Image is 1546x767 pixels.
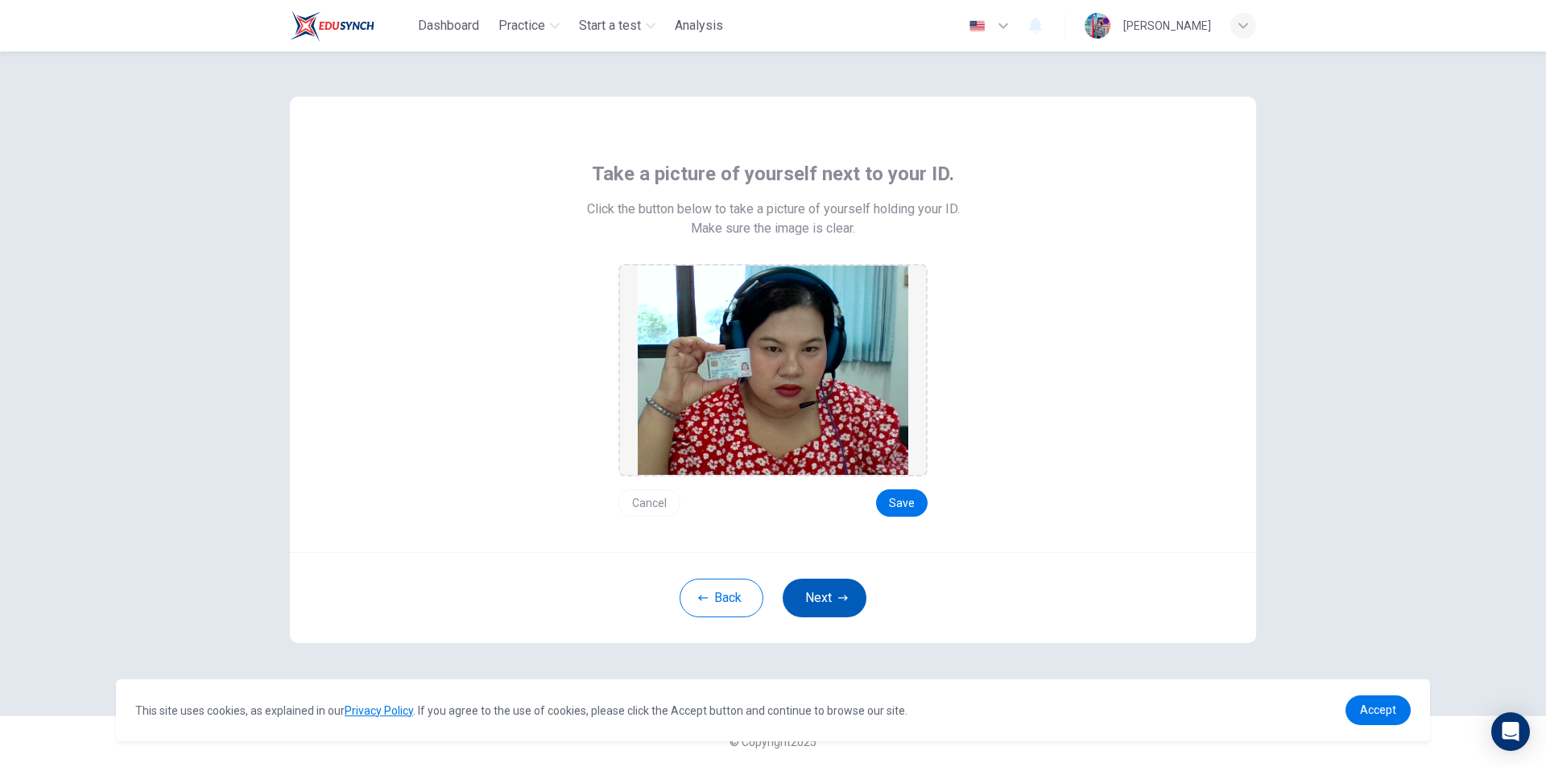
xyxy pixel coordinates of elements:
span: Dashboard [418,16,479,35]
button: Practice [492,11,566,40]
span: Accept [1360,703,1396,716]
span: Make sure the image is clear. [691,219,855,238]
img: preview screemshot [638,266,908,475]
div: cookieconsent [116,679,1430,741]
div: [PERSON_NAME] [1123,16,1211,35]
a: dismiss cookie message [1346,695,1411,725]
span: Analysis [675,16,723,35]
span: Start a test [579,16,641,35]
button: Save [876,489,928,517]
img: en [967,20,987,32]
a: Privacy Policy [345,704,413,717]
span: © Copyright 2025 [730,736,816,748]
span: Click the button below to take a picture of yourself holding your ID. [587,200,960,219]
img: Train Test logo [290,10,374,42]
span: Practice [498,16,545,35]
button: Start a test [573,11,662,40]
img: Profile picture [1085,13,1110,39]
button: Next [783,579,866,617]
button: Cancel [618,489,680,517]
div: Open Intercom Messenger [1491,712,1530,751]
span: Take a picture of yourself next to your ID. [592,161,954,187]
button: Analysis [668,11,730,40]
span: This site uses cookies, as explained in our . If you agree to the use of cookies, please click th... [135,704,907,717]
button: Back [680,579,763,617]
button: Dashboard [411,11,486,40]
a: Train Test logo [290,10,411,42]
